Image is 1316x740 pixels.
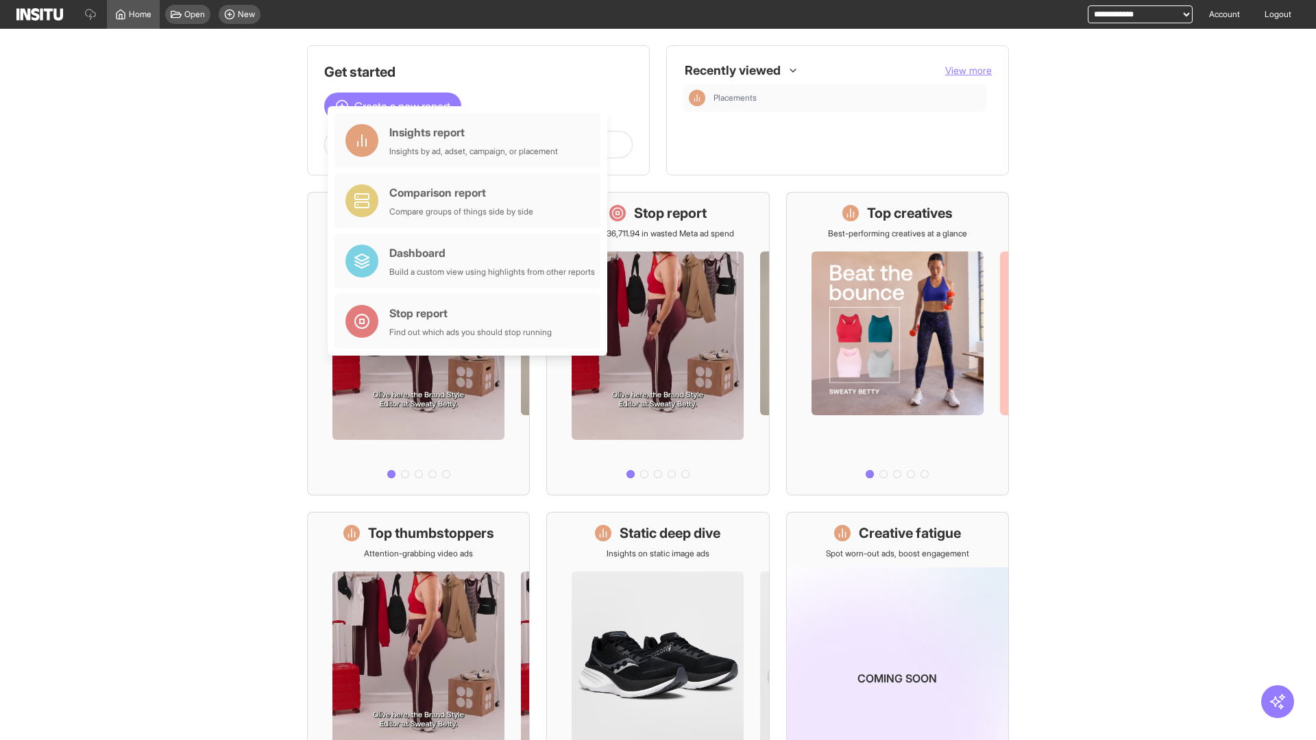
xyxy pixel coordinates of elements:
h1: Top creatives [867,203,953,223]
div: Find out which ads you should stop running [389,327,552,338]
button: Create a new report [324,92,461,120]
div: Insights report [389,124,558,140]
span: View more [945,64,992,76]
div: Stop report [389,305,552,321]
span: Open [184,9,205,20]
button: View more [945,64,992,77]
p: Best-performing creatives at a glance [828,228,967,239]
p: Insights on static image ads [607,548,709,559]
h1: Stop report [634,203,707,223]
div: Insights [689,90,705,106]
h1: Top thumbstoppers [368,523,494,543]
span: Placements [714,92,757,103]
span: New [238,9,255,20]
a: What's live nowSee all active ads instantly [307,192,530,495]
p: Attention-grabbing video ads [364,548,473,559]
a: Top creativesBest-performing creatives at a glance [786,192,1009,495]
div: Build a custom view using highlights from other reports [389,267,595,277]
span: Create a new report [354,98,450,114]
p: Save £36,711.94 in wasted Meta ad spend [582,228,734,239]
div: Compare groups of things side by side [389,206,533,217]
div: Dashboard [389,245,595,261]
div: Comparison report [389,184,533,201]
span: Home [129,9,151,20]
h1: Get started [324,62,633,82]
span: Placements [714,92,981,103]
a: Stop reportSave £36,711.94 in wasted Meta ad spend [546,192,769,495]
div: Insights by ad, adset, campaign, or placement [389,146,558,157]
h1: Static deep dive [620,523,720,543]
img: Logo [16,8,63,21]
